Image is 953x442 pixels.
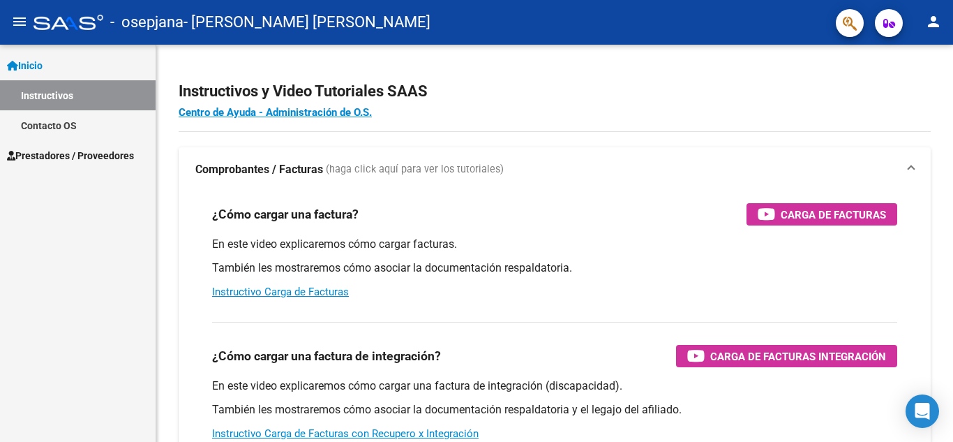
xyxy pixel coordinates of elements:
span: - osepjana [110,7,183,38]
span: Carga de Facturas [781,206,886,223]
p: En este video explicaremos cómo cargar facturas. [212,237,897,252]
span: (haga click aquí para ver los tutoriales) [326,162,504,177]
div: Open Intercom Messenger [906,395,939,428]
a: Centro de Ayuda - Administración de O.S. [179,106,372,119]
span: Inicio [7,58,43,73]
button: Carga de Facturas [746,203,897,226]
mat-icon: menu [11,13,28,30]
span: Carga de Facturas Integración [710,348,886,365]
strong: Comprobantes / Facturas [195,162,323,177]
button: Carga de Facturas Integración [676,345,897,367]
mat-expansion-panel-header: Comprobantes / Facturas (haga click aquí para ver los tutoriales) [179,147,931,192]
span: - [PERSON_NAME] [PERSON_NAME] [183,7,430,38]
h3: ¿Cómo cargar una factura de integración? [212,346,441,366]
a: Instructivo Carga de Facturas con Recupero x Integración [212,427,479,440]
p: También les mostraremos cómo asociar la documentación respaldatoria y el legajo del afiliado. [212,402,897,418]
a: Instructivo Carga de Facturas [212,286,349,298]
mat-icon: person [925,13,942,30]
span: Prestadores / Proveedores [7,148,134,163]
p: También les mostraremos cómo asociar la documentación respaldatoria. [212,260,897,276]
p: En este video explicaremos cómo cargar una factura de integración (discapacidad). [212,378,897,394]
h3: ¿Cómo cargar una factura? [212,205,359,224]
h2: Instructivos y Video Tutoriales SAAS [179,78,931,105]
